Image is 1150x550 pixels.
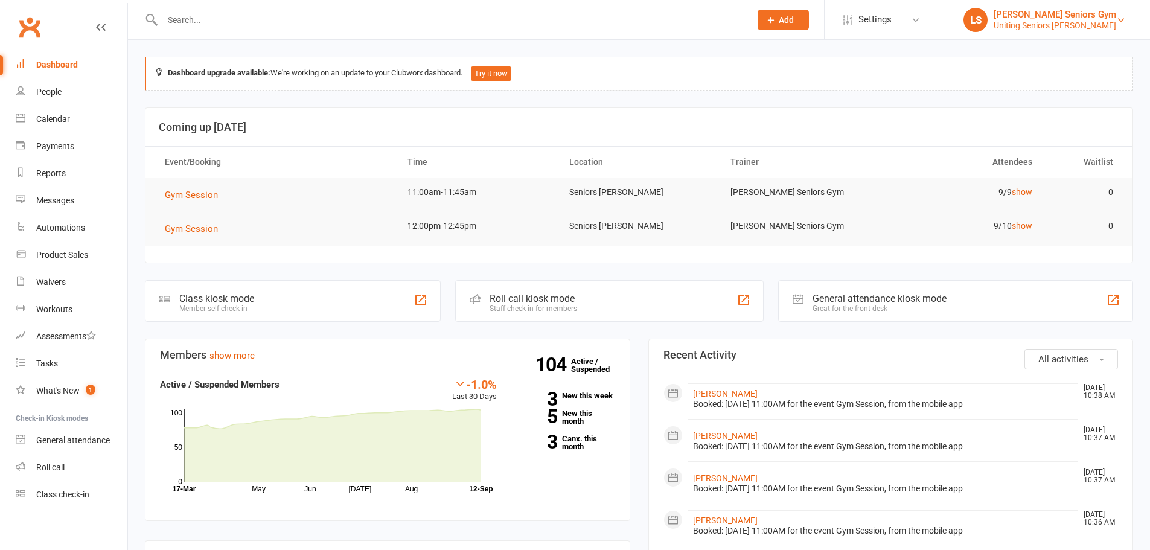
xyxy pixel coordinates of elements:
th: Event/Booking [154,147,397,177]
div: Booked: [DATE] 11:00AM for the event Gym Session, from the mobile app [693,399,1073,409]
div: Workouts [36,304,72,314]
time: [DATE] 10:36 AM [1078,511,1117,526]
div: Class check-in [36,490,89,499]
a: Automations [16,214,127,241]
td: 0 [1043,212,1124,240]
a: Clubworx [14,12,45,42]
time: [DATE] 10:37 AM [1078,468,1117,484]
a: What's New1 [16,377,127,405]
div: Waivers [36,277,66,287]
a: Tasks [16,350,127,377]
button: Try it now [471,66,511,81]
a: Workouts [16,296,127,323]
div: Product Sales [36,250,88,260]
input: Search... [159,11,742,28]
div: Booked: [DATE] 11:00AM for the event Gym Session, from the mobile app [693,441,1073,452]
div: Last 30 Days [452,377,497,403]
span: All activities [1038,354,1088,365]
strong: 5 [515,408,557,426]
td: [PERSON_NAME] Seniors Gym [720,178,881,206]
div: Class kiosk mode [179,293,254,304]
div: We're working on an update to your Clubworx dashboard. [145,57,1133,91]
div: Great for the front desk [813,304,947,313]
td: Seniors [PERSON_NAME] [558,178,720,206]
div: Calendar [36,114,70,124]
div: Reports [36,168,66,178]
div: Payments [36,141,74,151]
span: Settings [858,6,892,33]
a: Calendar [16,106,127,133]
div: Booked: [DATE] 11:00AM for the event Gym Session, from the mobile app [693,526,1073,536]
div: -1.0% [452,377,497,391]
a: [PERSON_NAME] [693,516,758,525]
h3: Recent Activity [663,349,1119,361]
a: 104Active / Suspended [571,348,624,382]
strong: 3 [515,390,557,408]
div: Member self check-in [179,304,254,313]
div: Staff check-in for members [490,304,577,313]
div: Roll call kiosk mode [490,293,577,304]
th: Location [558,147,720,177]
span: 1 [86,385,95,395]
div: What's New [36,386,80,395]
time: [DATE] 10:38 AM [1078,384,1117,400]
button: Gym Session [165,222,226,236]
th: Waitlist [1043,147,1124,177]
div: Assessments [36,331,96,341]
div: LS [963,8,988,32]
a: show [1012,221,1032,231]
a: Dashboard [16,51,127,78]
a: Assessments [16,323,127,350]
h3: Coming up [DATE] [159,121,1119,133]
a: Payments [16,133,127,160]
td: 11:00am-11:45am [397,178,558,206]
td: 12:00pm-12:45pm [397,212,558,240]
strong: 3 [515,433,557,451]
td: 0 [1043,178,1124,206]
a: Waivers [16,269,127,296]
a: 3New this week [515,392,615,400]
a: Messages [16,187,127,214]
div: Messages [36,196,74,205]
div: People [36,87,62,97]
div: General attendance kiosk mode [813,293,947,304]
a: 3Canx. this month [515,435,615,450]
div: Roll call [36,462,65,472]
strong: 104 [535,356,571,374]
th: Time [397,147,558,177]
a: Product Sales [16,241,127,269]
a: [PERSON_NAME] [693,389,758,398]
div: Dashboard [36,60,78,69]
a: People [16,78,127,106]
a: Roll call [16,454,127,481]
time: [DATE] 10:37 AM [1078,426,1117,442]
th: Attendees [881,147,1043,177]
a: General attendance kiosk mode [16,427,127,454]
h3: Members [160,349,615,361]
span: Add [779,15,794,25]
td: 9/9 [881,178,1043,206]
div: Uniting Seniors [PERSON_NAME] [994,20,1116,31]
div: Booked: [DATE] 11:00AM for the event Gym Session, from the mobile app [693,484,1073,494]
a: [PERSON_NAME] [693,431,758,441]
a: show more [209,350,255,361]
button: Gym Session [165,188,226,202]
td: Seniors [PERSON_NAME] [558,212,720,240]
a: [PERSON_NAME] [693,473,758,483]
td: 9/10 [881,212,1043,240]
strong: Dashboard upgrade available: [168,68,270,77]
div: [PERSON_NAME] Seniors Gym [994,9,1116,20]
strong: Active / Suspended Members [160,379,280,390]
td: [PERSON_NAME] Seniors Gym [720,212,881,240]
div: General attendance [36,435,110,445]
button: Add [758,10,809,30]
div: Automations [36,223,85,232]
th: Trainer [720,147,881,177]
a: Class kiosk mode [16,481,127,508]
a: Reports [16,160,127,187]
a: 5New this month [515,409,615,425]
span: Gym Session [165,223,218,234]
button: All activities [1024,349,1118,369]
span: Gym Session [165,190,218,200]
a: show [1012,187,1032,197]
